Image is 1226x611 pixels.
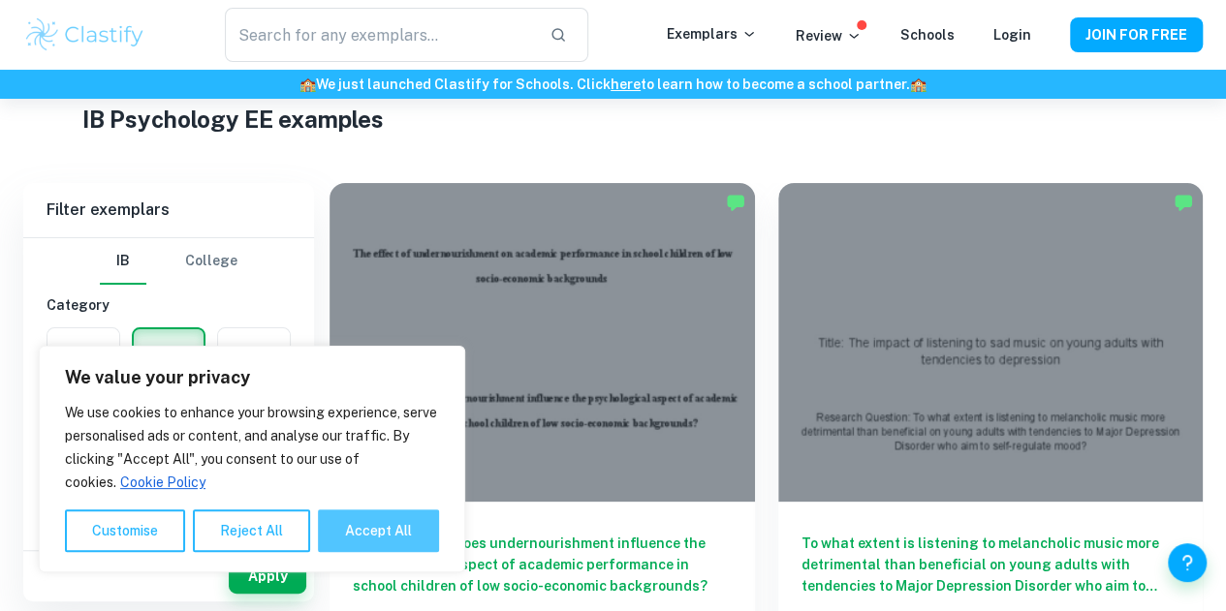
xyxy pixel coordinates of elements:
[910,76,927,92] span: 🏫
[1168,543,1207,582] button: Help and Feedback
[318,509,439,552] button: Accept All
[100,238,237,285] div: Filter type choice
[65,509,185,552] button: Customise
[667,23,757,45] p: Exemplars
[82,102,1144,137] h1: IB Psychology EE examples
[4,74,1222,95] h6: We just launched Clastify for Schools. Click to learn how to become a school partner.
[23,15,146,54] img: Clastify logo
[353,533,732,596] h6: To what extent does undernourishment influence the psychological aspect of academic performance i...
[119,474,206,491] a: Cookie Policy
[299,76,316,92] span: 🏫
[796,25,862,46] p: Review
[100,238,146,285] button: IB
[47,328,119,375] button: IA
[134,329,204,376] button: EE
[229,559,306,594] button: Apply
[47,294,291,316] h6: Category
[1070,17,1203,52] button: JOIN FOR FREE
[1174,193,1193,212] img: Marked
[611,76,641,92] a: here
[193,509,310,552] button: Reject All
[23,183,314,237] h6: Filter exemplars
[726,193,745,212] img: Marked
[65,366,439,389] p: We value your privacy
[993,27,1031,43] a: Login
[185,238,237,285] button: College
[802,533,1180,596] h6: To what extent is listening to melancholic music more detrimental than beneficial on young adults...
[900,27,955,43] a: Schools
[225,8,535,62] input: Search for any exemplars...
[65,401,439,494] p: We use cookies to enhance your browsing experience, serve personalised ads or content, and analys...
[218,328,290,375] button: TOK
[39,346,465,572] div: We value your privacy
